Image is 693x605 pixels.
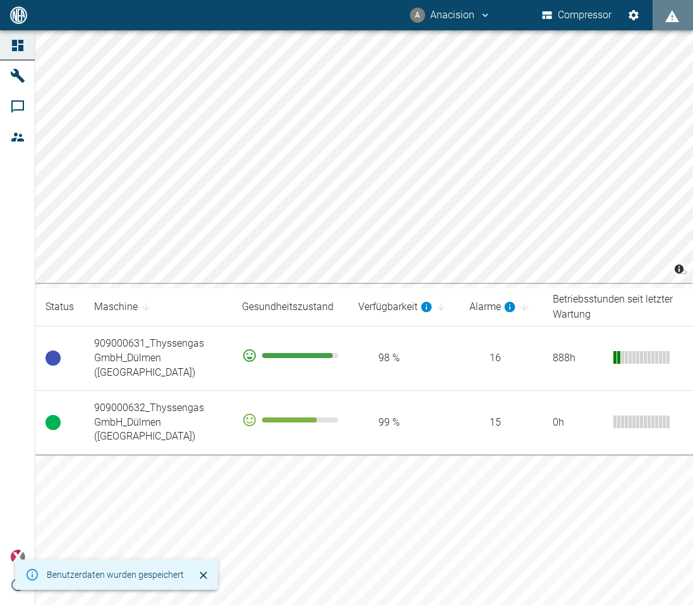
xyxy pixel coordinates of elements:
div: A [410,8,425,23]
span: Betrieb [45,415,61,430]
img: logo [9,6,28,23]
div: berechnet für die letzten 7 Tage [469,299,516,314]
div: 0 h [553,416,603,430]
button: Einstellungen [622,4,645,27]
button: Schließen [194,566,213,585]
span: 99 % [358,416,449,430]
button: anacision@neaxplore.com [408,4,493,27]
span: 15 [469,416,533,430]
th: Gesundheitszustand [232,288,348,326]
div: 72 % [242,412,338,428]
span: Betriebsbereit [45,350,61,366]
div: 888 h [553,351,603,366]
div: Benutzerdaten wurden gespeichert [47,563,184,586]
canvas: Map [35,30,693,283]
th: Status [35,288,84,326]
td: 909000631_Thyssengas GmbH_Dülmen ([GEOGRAPHIC_DATA]) [84,326,232,391]
span: 16 [469,351,533,366]
th: Betriebsstunden seit letzter Wartung [543,288,693,326]
img: Xplore Logo [10,549,25,565]
div: 93 % [242,348,338,363]
button: Compressor [539,4,615,27]
span: Maschine [94,299,154,314]
div: berechnet für die letzten 7 Tage [358,299,433,314]
span: 98 % [358,351,449,366]
td: 909000632_Thyssengas GmbH_Dülmen ([GEOGRAPHIC_DATA]) [84,390,232,455]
